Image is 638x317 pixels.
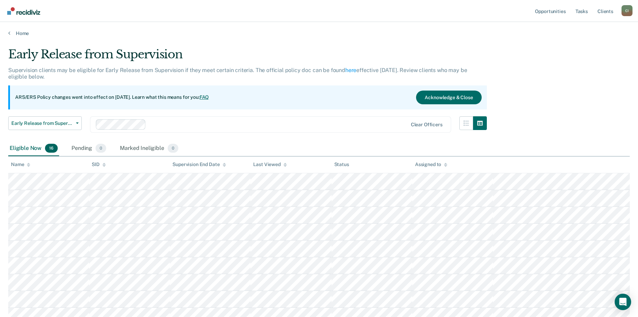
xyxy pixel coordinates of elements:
div: Eligible Now16 [8,141,59,156]
div: Last Viewed [253,162,287,167]
div: C I [622,5,633,16]
span: 0 [168,144,178,153]
a: here [345,67,356,73]
div: Assigned to [415,162,447,167]
p: Supervision clients may be eligible for Early Release from Supervision if they meet certain crite... [8,67,467,80]
div: Clear officers [411,122,443,128]
div: Pending0 [70,141,108,156]
button: Early Release from Supervision [8,116,82,130]
div: Supervision End Date [172,162,226,167]
p: ARS/ERS Policy changes went into effect on [DATE]. Learn what this means for you: [15,94,209,101]
button: Acknowledge & Close [416,91,481,104]
div: Open Intercom Messenger [615,294,631,310]
img: Recidiviz [7,7,40,15]
div: SID [92,162,106,167]
button: Profile dropdown button [622,5,633,16]
div: Early Release from Supervision [8,47,487,67]
div: Marked Ineligible0 [119,141,180,156]
span: 0 [96,144,106,153]
span: Early Release from Supervision [11,120,73,126]
a: Home [8,30,630,36]
a: FAQ [200,94,209,100]
span: 16 [45,144,58,153]
div: Status [334,162,349,167]
div: Name [11,162,30,167]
